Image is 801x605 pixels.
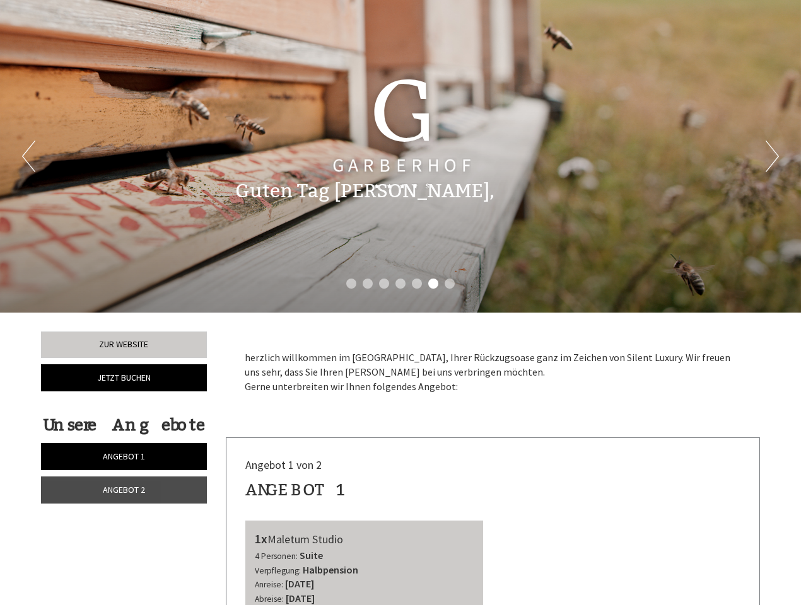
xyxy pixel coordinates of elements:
[41,364,207,391] a: Jetzt buchen
[235,181,494,202] h1: Guten Tag [PERSON_NAME],
[255,551,298,562] small: 4 Personen:
[103,484,145,495] span: Angebot 2
[285,577,314,590] b: [DATE]
[103,451,145,462] span: Angebot 1
[766,141,779,172] button: Next
[255,594,284,604] small: Abreise:
[22,141,35,172] button: Previous
[245,478,347,502] div: Angebot 1
[41,331,207,358] a: Zur Website
[286,592,315,604] b: [DATE]
[303,563,358,576] b: Halbpension
[41,413,207,437] div: Unsere Angebote
[255,530,474,548] div: Maletum Studio
[255,565,301,576] small: Verpflegung:
[255,531,267,546] b: 1x
[300,549,323,562] b: Suite
[255,579,283,590] small: Anreise:
[245,458,322,472] span: Angebot 1 von 2
[245,350,742,394] p: herzlich willkommen im [GEOGRAPHIC_DATA], Ihrer Rückzugsoase ganz im Zeichen von Silent Luxury. W...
